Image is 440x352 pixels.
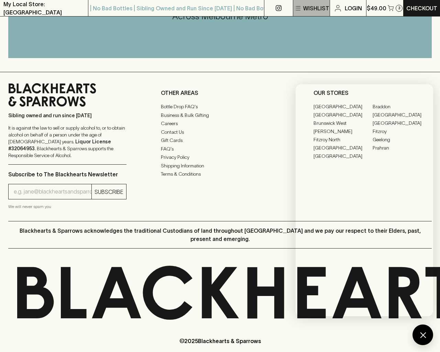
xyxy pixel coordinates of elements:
[345,4,362,12] p: Login
[13,227,427,243] p: Blackhearts & Sparrows acknowledges the traditional Custodians of land throughout [GEOGRAPHIC_DAT...
[8,112,126,119] p: Sibling owned and run since [DATE]
[95,188,123,196] p: SUBSCRIBE
[161,103,279,111] a: Bottle Drop FAQ's
[161,89,279,97] p: OTHER AREAS
[303,4,329,12] p: Wishlist
[161,145,279,153] a: FAQ's
[8,124,126,159] p: It is against the law to sell or supply alcohol to, or to obtain alcohol on behalf of a person un...
[8,203,126,210] p: We will never spam you
[8,170,126,178] p: Subscribe to The Blackhearts Newsletter
[161,111,279,119] a: Business & Bulk Gifting
[14,186,91,197] input: e.g. jane@blackheartsandsparrows.com.au
[161,136,279,145] a: Gift Cards
[161,162,279,170] a: Shipping Information
[398,6,400,10] p: 3
[161,128,279,136] a: Contact Us
[367,4,386,12] p: $49.00
[161,120,279,128] a: Careers
[406,4,437,12] p: Checkout
[92,184,126,199] button: SUBSCRIBE
[161,170,279,178] a: Terms & Conditions
[161,153,279,162] a: Privacy Policy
